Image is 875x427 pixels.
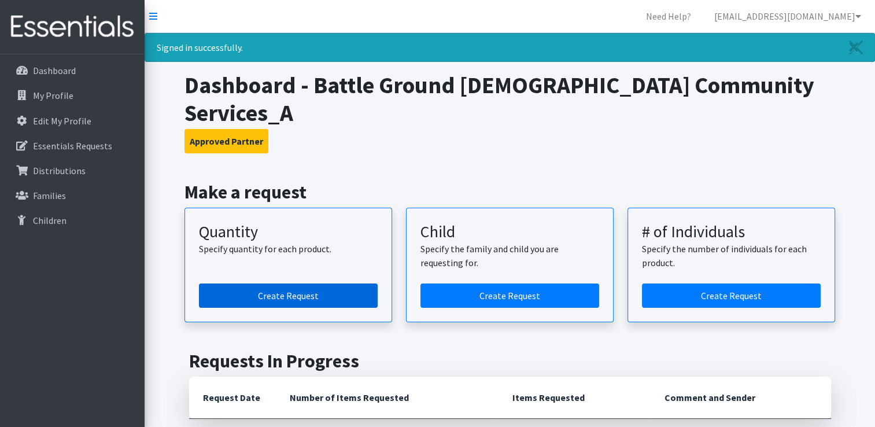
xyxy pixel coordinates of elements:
a: Distributions [5,159,140,182]
p: Distributions [33,165,86,176]
div: Signed in successfully. [145,33,875,62]
h3: Quantity [199,222,378,242]
img: HumanEssentials [5,8,140,46]
a: Essentials Requests [5,134,140,157]
p: Families [33,190,66,201]
a: Create a request by quantity [199,284,378,308]
p: My Profile [33,90,73,101]
a: Need Help? [637,5,700,28]
h3: # of Individuals [642,222,821,242]
a: [EMAIL_ADDRESS][DOMAIN_NAME] [705,5,870,28]
h2: Requests In Progress [189,350,831,372]
h1: Dashboard - Battle Ground [DEMOGRAPHIC_DATA] Community Services_A [184,71,835,127]
th: Request Date [189,377,276,419]
a: Edit My Profile [5,109,140,132]
h2: Make a request [184,181,835,203]
th: Number of Items Requested [276,377,499,419]
button: Approved Partner [184,129,268,153]
h3: Child [420,222,599,242]
a: Dashboard [5,59,140,82]
th: Items Requested [499,377,651,419]
p: Specify the number of individuals for each product. [642,242,821,270]
p: Specify the family and child you are requesting for. [420,242,599,270]
a: Create a request for a child or family [420,284,599,308]
a: Families [5,184,140,207]
p: Dashboard [33,65,76,76]
p: Essentials Requests [33,140,112,152]
p: Specify quantity for each product. [199,242,378,256]
a: Create a request by number of individuals [642,284,821,308]
a: Close [837,34,874,61]
p: Edit My Profile [33,115,91,127]
th: Comment and Sender [651,377,830,419]
a: My Profile [5,84,140,107]
a: Children [5,209,140,232]
p: Children [33,215,67,226]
